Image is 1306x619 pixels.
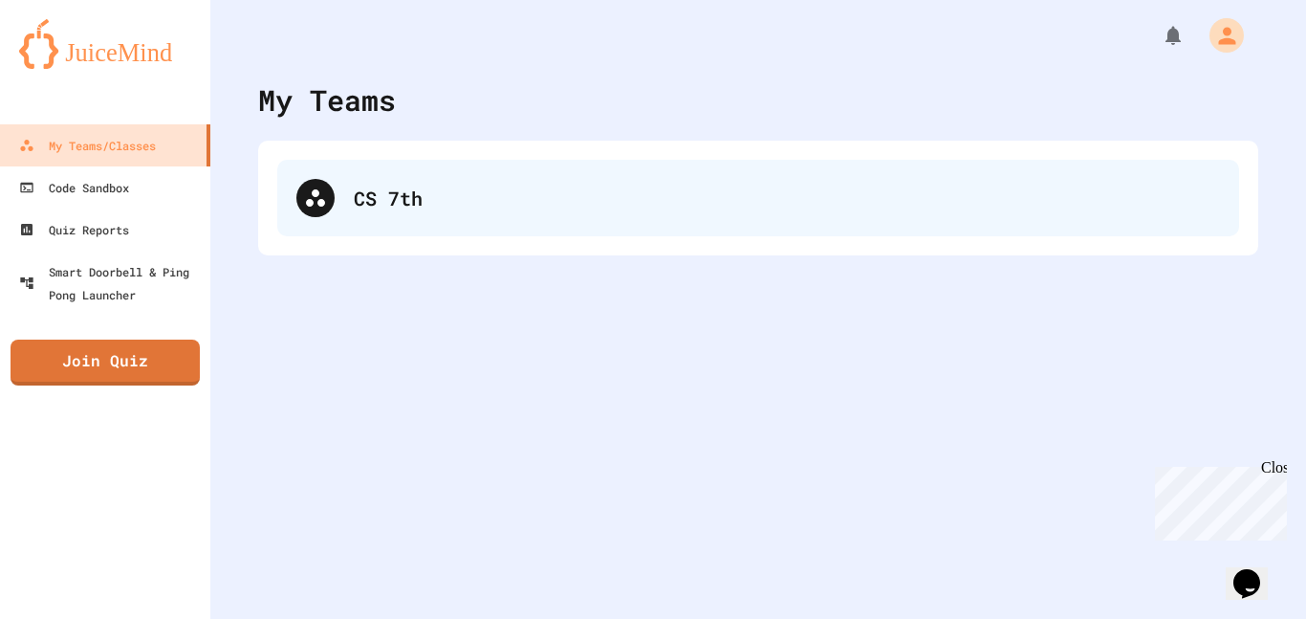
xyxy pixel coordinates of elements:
[19,218,129,241] div: Quiz Reports
[1189,13,1249,57] div: My Account
[11,340,200,386] a: Join Quiz
[8,8,132,122] div: Chat with us now!Close
[1226,542,1287,600] iframe: chat widget
[19,260,203,306] div: Smart Doorbell & Ping Pong Launcher
[19,134,156,157] div: My Teams/Classes
[1126,19,1189,52] div: My Notifications
[19,176,129,199] div: Code Sandbox
[258,78,396,122] div: My Teams
[1147,459,1287,541] iframe: chat widget
[277,160,1239,236] div: CS 7th
[354,184,1220,212] div: CS 7th
[19,19,191,69] img: logo-orange.svg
